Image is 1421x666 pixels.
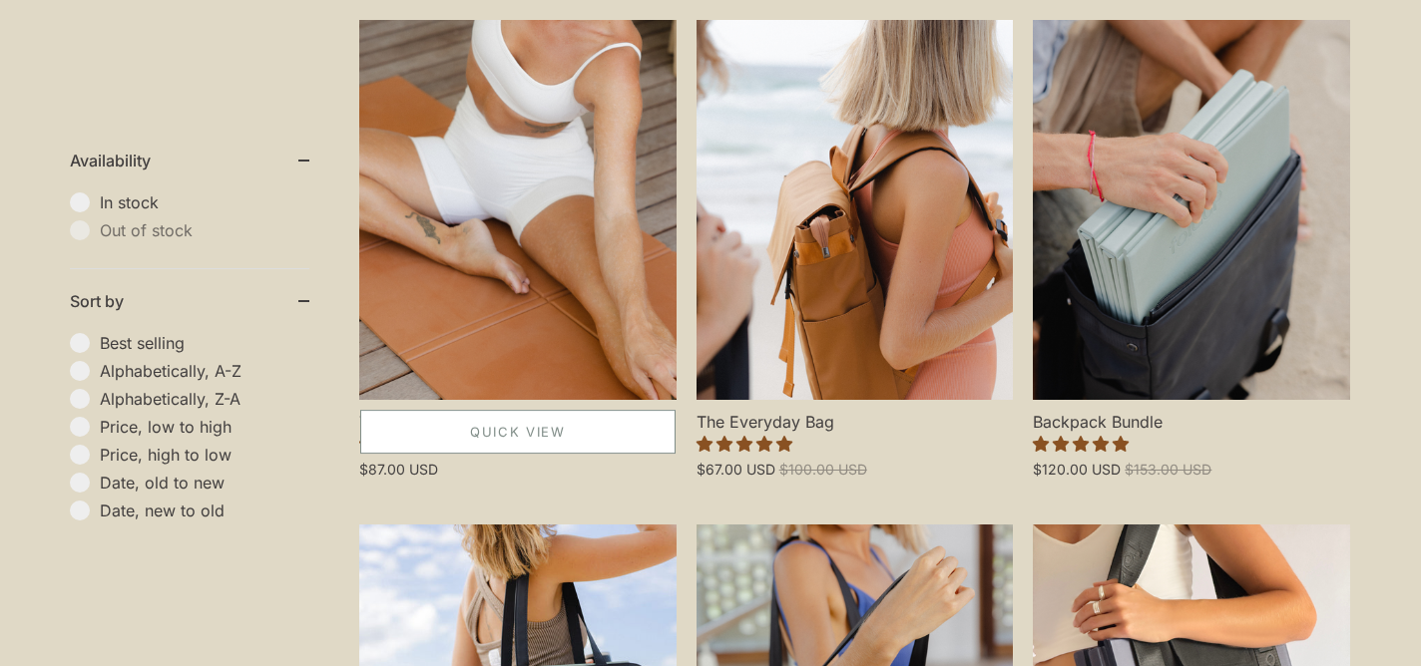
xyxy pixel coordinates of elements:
[779,461,867,478] span: $100.00 USD
[359,400,677,433] span: The Movement Mat™
[100,192,309,212] span: In stock
[697,20,1014,400] a: The Everyday Bag
[1033,20,1350,400] a: Backpack Bundle
[697,400,1014,479] a: The Everyday Bag 4.97 stars $67.00 USD $100.00 USD
[100,445,309,465] span: Price, high to low
[70,269,309,333] summary: Sort by
[359,461,438,478] span: $87.00 USD
[1033,461,1121,478] span: $120.00 USD
[1033,400,1350,433] span: Backpack Bundle
[360,410,676,454] a: Quick View
[359,434,455,454] span: 4.86 stars
[100,500,309,520] span: Date, new to old
[1033,434,1129,454] span: 5.00 stars
[100,473,309,493] span: Date, old to new
[1033,400,1350,479] a: Backpack Bundle 5.00 stars $120.00 USD $153.00 USD
[359,400,677,479] a: The Movement Mat™ 4.86 stars $87.00 USD
[100,389,309,409] span: Alphabetically, Z-A
[1125,461,1211,478] span: $153.00 USD
[697,400,1014,433] span: The Everyday Bag
[100,417,309,437] span: Price, low to high
[697,461,775,478] span: $67.00 USD
[100,333,309,353] span: Best selling
[100,220,309,240] span: Out of stock
[70,129,309,192] summary: Availability
[100,361,309,381] span: Alphabetically, A-Z
[697,434,792,454] span: 4.97 stars
[359,20,677,400] a: The Movement Mat™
